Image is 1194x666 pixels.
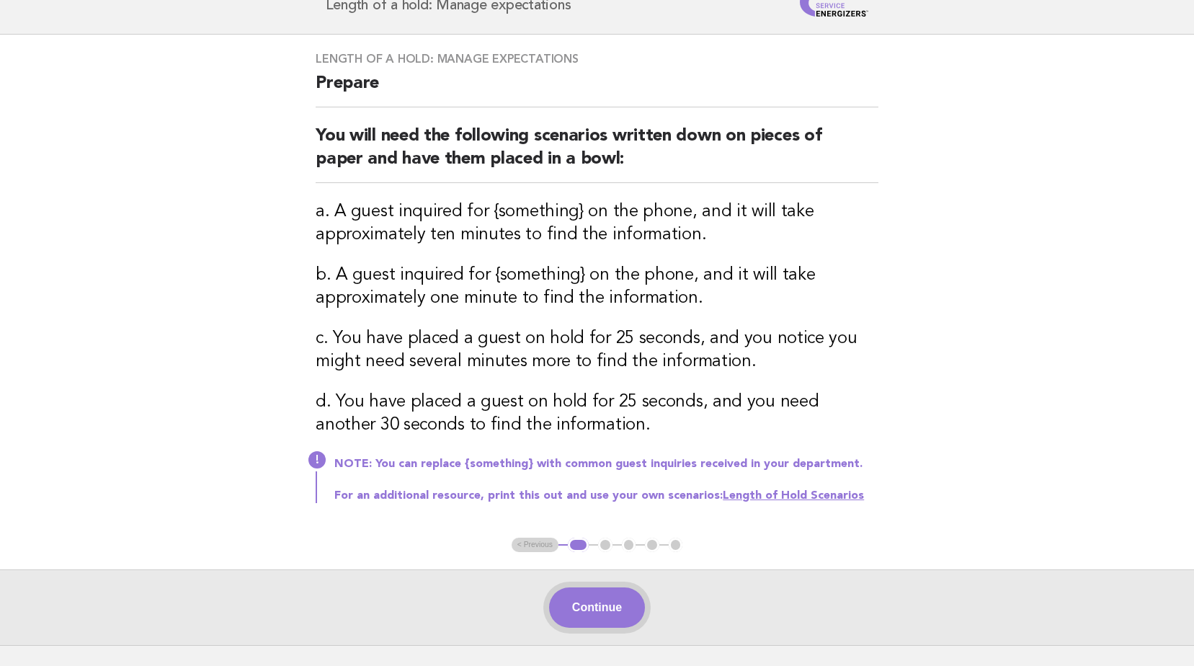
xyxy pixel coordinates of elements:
h2: Prepare [316,72,878,107]
button: Continue [549,587,645,628]
a: Length of Hold Scenarios [723,490,864,502]
p: For an additional resource, print this out and use your own scenarios: [334,489,878,503]
h3: c. You have placed a guest on hold for 25 seconds, and you notice you might need several minutes ... [316,327,878,373]
h3: a. A guest inquired for {something} on the phone, and it will take approximately ten minutes to f... [316,200,878,247]
p: NOTE: You can replace {something} with common guest inquiries received in your department. [334,457,878,471]
h3: Length of a hold: Manage expectations [316,52,878,66]
h2: You will need the following scenarios written down on pieces of paper and have them placed in a b... [316,125,878,183]
h3: b. A guest inquired for {something} on the phone, and it will take approximately one minute to fi... [316,264,878,310]
button: 1 [568,538,589,552]
h3: d. You have placed a guest on hold for 25 seconds, and you need another 30 seconds to find the in... [316,391,878,437]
